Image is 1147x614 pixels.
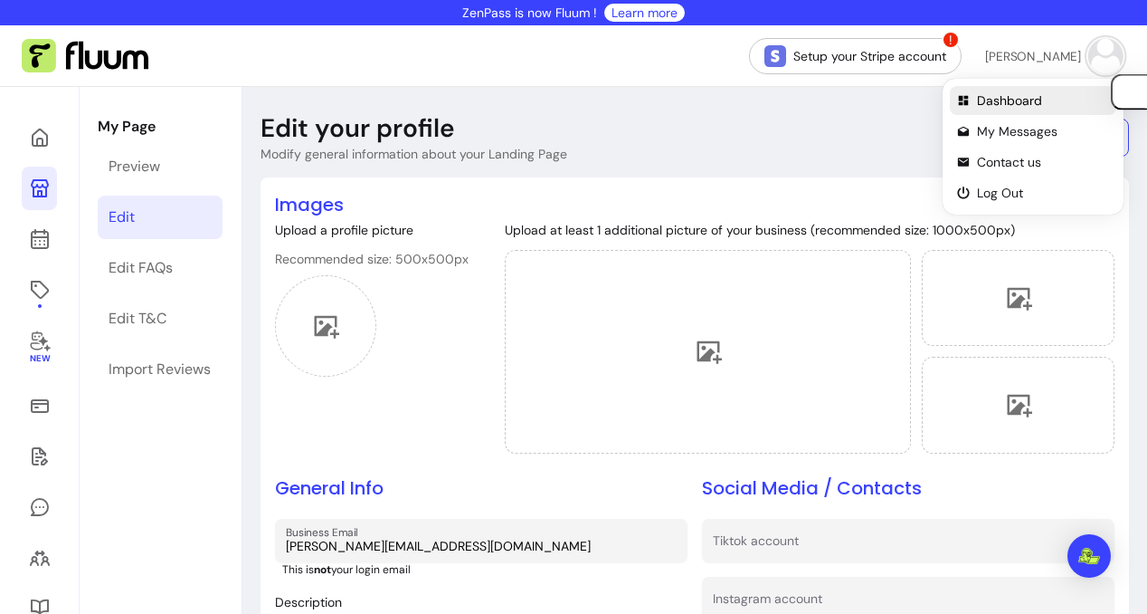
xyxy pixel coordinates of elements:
[109,257,173,279] div: Edit FAQs
[22,116,57,159] a: Home
[977,122,1109,140] span: My Messages
[29,353,49,365] span: New
[713,537,1104,555] input: Tiktok account
[286,524,365,540] label: Business Email
[275,594,342,610] span: Description
[98,297,223,341] a: Edit T&C
[611,4,678,22] a: Learn more
[22,39,148,73] img: Fluum Logo
[977,184,1109,202] span: Log Out
[946,82,1120,211] div: Profile Actions
[261,145,567,163] p: Modify general information about your Landing Page
[109,308,166,330] div: Edit T&C
[275,192,1114,217] h2: Images
[275,475,687,501] h2: General Info
[702,475,1114,501] h2: Social Media / Contacts
[977,153,1109,171] span: Contact us
[314,562,331,577] b: not
[261,112,455,145] p: Edit your profile
[462,4,597,22] p: ZenPass is now Fluum !
[1067,534,1111,578] div: Open Intercom Messenger
[98,145,223,188] a: Preview
[713,595,1104,613] input: Instagram account
[22,485,57,529] a: My Messages
[286,537,677,555] input: Business Email
[1088,38,1123,73] img: avatar
[98,116,223,138] p: My Page
[977,91,1109,110] span: Dashboard
[764,45,786,67] img: Stripe Icon
[505,221,1114,239] p: Upload at least 1 additional picture of your business (recommended size: 1000x500px)
[98,196,223,239] a: Edit
[942,31,960,49] span: !
[22,536,57,580] a: Clients
[22,435,57,478] a: Waivers
[985,47,1081,64] span: [PERSON_NAME]
[275,221,469,239] p: Upload a profile picture
[950,86,1116,207] ul: Profile Actions
[22,268,57,312] a: Offerings
[109,359,211,380] div: Import Reviews
[98,246,223,290] a: Edit FAQs
[22,384,57,427] a: Sales
[22,167,57,210] a: My Page
[22,217,57,261] a: Calendar
[109,206,135,228] div: Edit
[98,348,223,391] a: Import Reviews
[109,156,160,177] div: Preview
[22,319,57,377] a: My Co-Founder
[275,250,469,268] p: Recommended size: 500x500px
[749,38,962,74] a: Setup your Stripe account
[282,562,687,577] p: This is your login email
